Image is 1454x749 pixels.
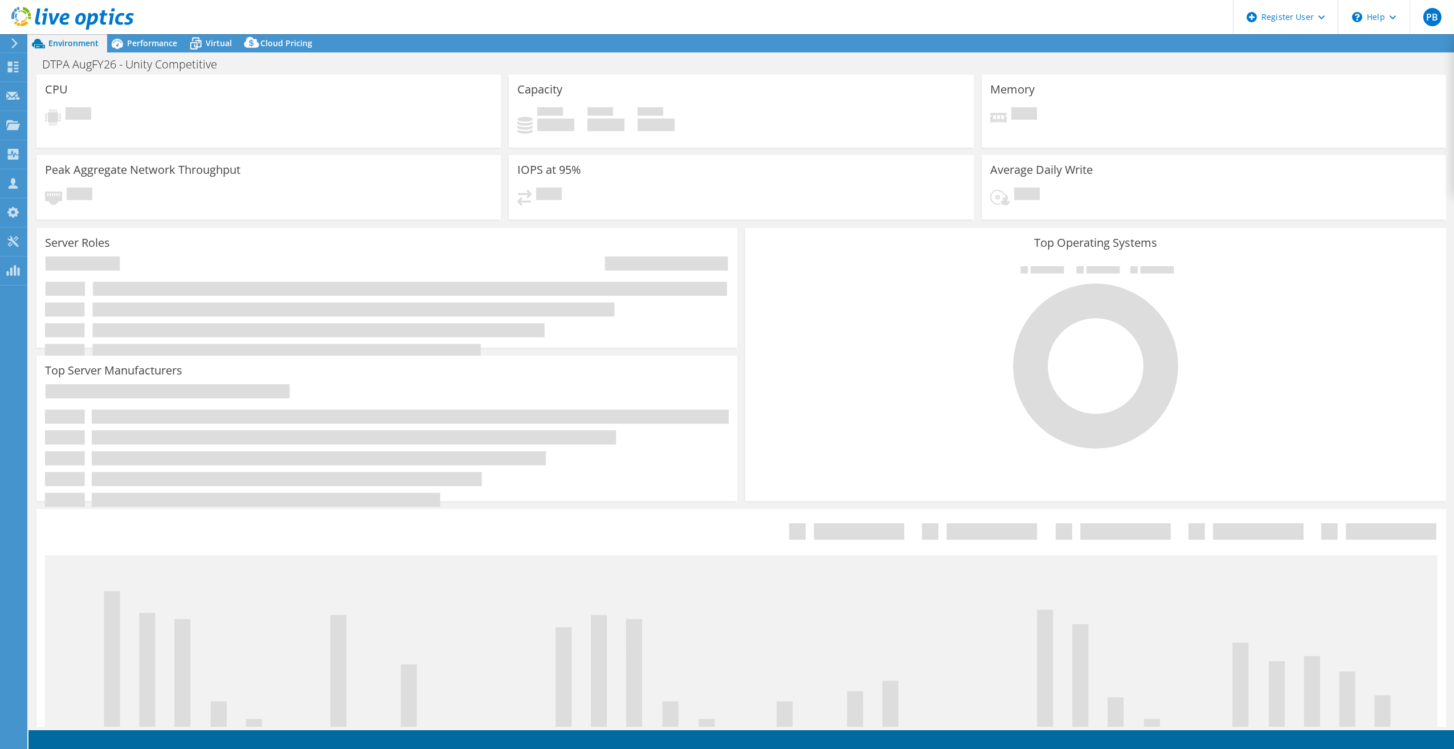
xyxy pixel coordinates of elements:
h3: Average Daily Write [990,164,1093,176]
span: PB [1423,8,1441,26]
h3: IOPS at 95% [517,164,581,176]
span: Performance [127,38,177,48]
h3: Top Operating Systems [754,237,1437,249]
h3: Peak Aggregate Network Throughput [45,164,240,176]
span: Pending [66,107,91,123]
h3: CPU [45,83,68,96]
span: Used [537,107,563,119]
span: Pending [1011,107,1037,123]
span: Free [587,107,613,119]
h4: 0 GiB [537,119,574,131]
svg: \n [1352,12,1362,22]
h3: Top Server Manufacturers [45,364,182,377]
span: Pending [536,188,562,203]
span: Pending [1014,188,1040,203]
span: Cloud Pricing [260,38,312,48]
h3: Memory [990,83,1035,96]
span: Total [638,107,663,119]
span: Pending [67,188,92,203]
h4: 0 GiB [587,119,624,131]
h4: 0 GiB [638,119,675,131]
span: Virtual [206,38,232,48]
h1: DTPA AugFY26 - Unity Competitive [37,58,235,71]
h3: Capacity [517,83,562,96]
span: Environment [48,38,99,48]
h3: Server Roles [45,237,110,249]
